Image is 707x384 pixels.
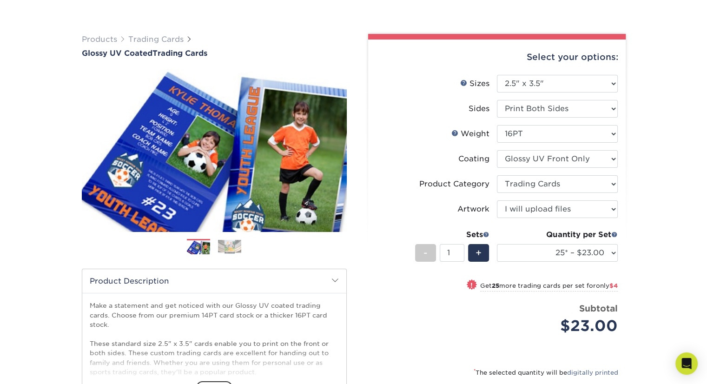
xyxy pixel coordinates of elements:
[82,59,347,242] img: Glossy UV Coated 01
[567,369,618,376] a: digitally printed
[82,35,117,44] a: Products
[609,282,618,289] span: $4
[470,280,473,290] span: !
[457,204,489,215] div: Artwork
[82,49,347,58] h1: Trading Cards
[474,369,618,376] small: The selected quantity will be
[480,282,618,291] small: Get more trading cards per set for
[497,229,618,240] div: Quantity per Set
[419,179,489,190] div: Product Category
[415,229,489,240] div: Sets
[451,128,489,139] div: Weight
[376,40,618,75] div: Select your options:
[128,35,184,44] a: Trading Cards
[469,103,489,114] div: Sides
[82,269,346,293] h2: Product Description
[423,246,428,260] span: -
[675,352,698,375] div: Open Intercom Messenger
[460,78,489,89] div: Sizes
[82,49,152,58] span: Glossy UV Coated
[596,282,618,289] span: only
[458,153,489,165] div: Coating
[579,303,618,313] strong: Subtotal
[187,239,210,255] img: Trading Cards 01
[492,282,499,289] strong: 25
[82,49,347,58] a: Glossy UV CoatedTrading Cards
[504,315,618,337] div: $23.00
[476,246,482,260] span: +
[218,240,241,254] img: Trading Cards 02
